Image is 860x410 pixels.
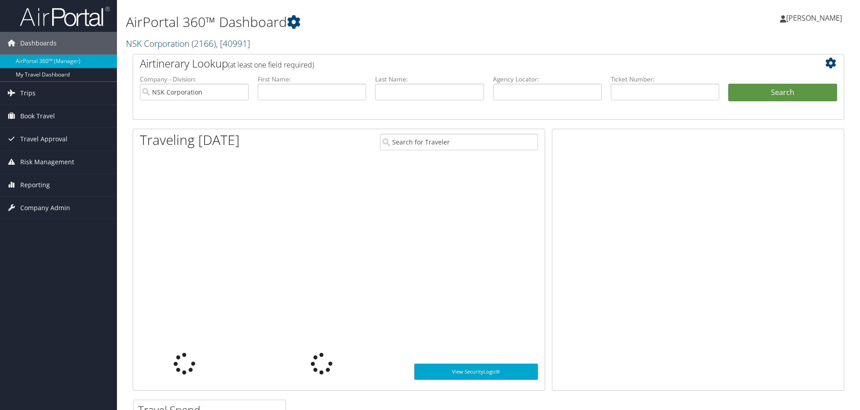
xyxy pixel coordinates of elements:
[140,131,240,149] h1: Traveling [DATE]
[380,134,538,150] input: Search for Traveler
[611,75,720,84] label: Ticket Number:
[786,13,842,23] span: [PERSON_NAME]
[140,56,778,71] h2: Airtinerary Lookup
[216,37,250,50] span: , [ 40991 ]
[192,37,216,50] span: ( 2166 )
[375,75,484,84] label: Last Name:
[126,13,609,32] h1: AirPortal 360™ Dashboard
[414,364,538,380] a: View SecurityLogic®
[493,75,602,84] label: Agency Locator:
[20,197,70,219] span: Company Admin
[126,37,250,50] a: NSK Corporation
[20,151,74,173] span: Risk Management
[20,105,55,127] span: Book Travel
[20,6,110,27] img: airportal-logo.png
[20,174,50,196] span: Reporting
[20,32,57,54] span: Dashboards
[780,5,851,32] a: [PERSON_NAME]
[20,82,36,104] span: Trips
[258,75,367,84] label: First Name:
[140,75,249,84] label: Company - Division:
[20,128,67,150] span: Travel Approval
[228,60,314,70] span: (at least one field required)
[728,84,837,102] button: Search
